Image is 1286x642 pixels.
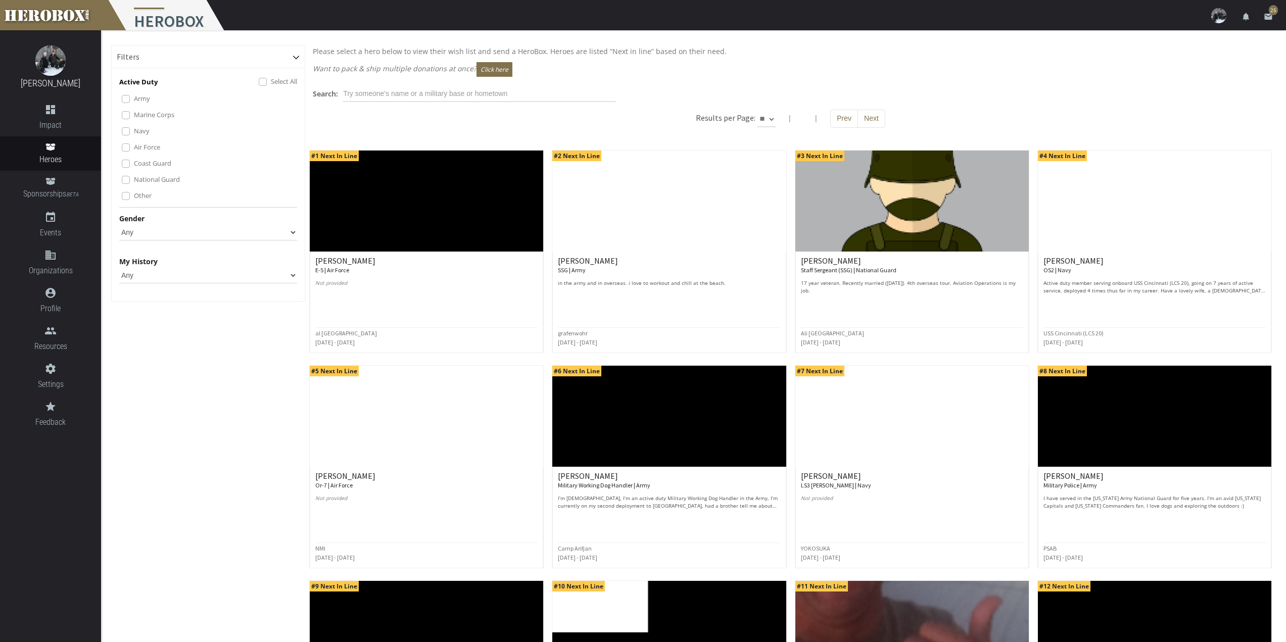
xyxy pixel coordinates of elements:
small: LS3 [PERSON_NAME] | Navy [801,481,871,489]
p: Active Duty [119,76,158,88]
a: #5 Next In Line [PERSON_NAME] Or-7 | Air Force Not provided NMI [DATE] - [DATE] [309,365,544,568]
label: Army [134,93,150,104]
small: NMI [315,545,325,552]
h6: [PERSON_NAME] [315,257,538,274]
span: #8 Next In Line [1038,366,1087,376]
p: Want to pack & ship multiple donations at once? [313,62,1268,77]
h6: [PERSON_NAME] [558,472,780,489]
span: 25 [1269,5,1278,15]
h6: [PERSON_NAME] [801,472,1023,489]
label: Other [134,190,152,201]
span: #5 Next In Line [310,366,359,376]
p: Active duty member serving onboard USS Cincinnati (LCS 20), going on 7 years of active service, d... [1043,279,1266,294]
small: Camp Arifjan [558,545,592,552]
label: Coast Guard [134,158,171,169]
a: #3 Next In Line [PERSON_NAME] Staff Sergeant (SSG) | National Guard 17 year veteran. Recently mar... [795,150,1029,353]
a: #8 Next In Line [PERSON_NAME] Military Police | Army I have served in the [US_STATE] Army Nationa... [1037,365,1272,568]
small: SSG | Army [558,266,586,274]
p: Not provided [315,279,538,294]
p: Not provided [315,495,538,510]
label: Select All [271,76,297,87]
span: #6 Next In Line [552,366,601,376]
small: Staff Sergeant (SSG) | National Guard [801,266,896,274]
h6: [PERSON_NAME] [801,257,1023,274]
button: Next [858,110,885,128]
span: #2 Next In Line [552,151,601,161]
input: Try someone's name or a military base or hometown [343,86,616,102]
small: Military Police | Army [1043,481,1097,489]
label: National Guard [134,174,180,185]
p: Please select a hero below to view their wish list and send a HeroBox. Heroes are listed “Next in... [313,45,1268,57]
img: image [35,45,66,76]
span: #10 Next In Line [552,581,605,591]
button: Click here [477,62,512,77]
button: Prev [830,110,858,128]
small: [DATE] - [DATE] [315,338,355,346]
label: Search: [313,88,338,100]
span: #3 Next In Line [795,151,844,161]
img: user-image [1211,8,1226,23]
small: BETA [66,191,78,198]
a: #7 Next In Line [PERSON_NAME] LS3 [PERSON_NAME] | Navy Not provided YOKOSUKA [DATE] - [DATE] [795,365,1029,568]
p: I’m [DEMOGRAPHIC_DATA], I’m an active duty Military Working Dog Handler in the Army, I’m currentl... [558,495,780,510]
a: #6 Next In Line [PERSON_NAME] Military Working Dog Handler | Army I’m [DEMOGRAPHIC_DATA], I’m an ... [552,365,786,568]
p: Not provided [801,495,1023,510]
a: #2 Next In Line [PERSON_NAME] SSG | Army in the army and in overseas. i love to workout and chill... [552,150,786,353]
label: Air Force [134,141,160,153]
h6: [PERSON_NAME] [558,257,780,274]
span: #1 Next In Line [310,151,359,161]
small: USS Cincinnati (LCS 20) [1043,329,1104,337]
span: #7 Next In Line [795,366,844,376]
a: #4 Next In Line [PERSON_NAME] OS2 | Navy Active duty member serving onboard USS Cincinnati (LCS 2... [1037,150,1272,353]
h6: Results per Page: [696,113,755,123]
span: #9 Next In Line [310,581,359,591]
small: [DATE] - [DATE] [1043,338,1083,346]
a: [PERSON_NAME] [21,78,80,88]
small: [DATE] - [DATE] [1043,554,1083,561]
h6: [PERSON_NAME] [1043,257,1266,274]
label: My History [119,256,158,267]
small: [DATE] - [DATE] [801,554,840,561]
small: [DATE] - [DATE] [558,338,597,346]
small: [DATE] - [DATE] [315,554,355,561]
small: YOKOSUKA [801,545,830,552]
small: al [GEOGRAPHIC_DATA] [315,329,377,337]
label: Marine Corps [134,109,174,120]
a: #1 Next In Line [PERSON_NAME] E-5 | Air Force Not provided al [GEOGRAPHIC_DATA] [DATE] - [DATE] [309,150,544,353]
h6: [PERSON_NAME] [1043,472,1266,489]
label: Gender [119,213,145,224]
p: 17 year veteran. Recently married ([DATE]). 4th overseas tour. Aviation Operations is my job. [801,279,1023,294]
i: email [1264,12,1273,21]
small: PSAB [1043,545,1057,552]
span: #4 Next In Line [1038,151,1087,161]
small: grafenwohr [558,329,588,337]
h6: [PERSON_NAME] [315,472,538,489]
i: notifications [1242,12,1251,21]
span: #11 Next In Line [795,581,848,591]
p: I have served in the [US_STATE] Army National Guard for five years. I’m an avid [US_STATE] Capita... [1043,495,1266,510]
span: #12 Next In Line [1038,581,1090,591]
p: in the army and in overseas. i love to workout and chill at the beach. [558,279,780,294]
span: | [788,113,792,123]
span: | [814,113,818,123]
small: Ali [GEOGRAPHIC_DATA] [801,329,864,337]
small: [DATE] - [DATE] [558,554,597,561]
small: E-5 | Air Force [315,266,349,274]
label: Navy [134,125,150,136]
small: OS2 | Navy [1043,266,1071,274]
small: [DATE] - [DATE] [801,338,840,346]
h6: Filters [117,53,139,62]
small: Military Working Dog Handler | Army [558,481,650,489]
small: Or-7 | Air Force [315,481,353,489]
